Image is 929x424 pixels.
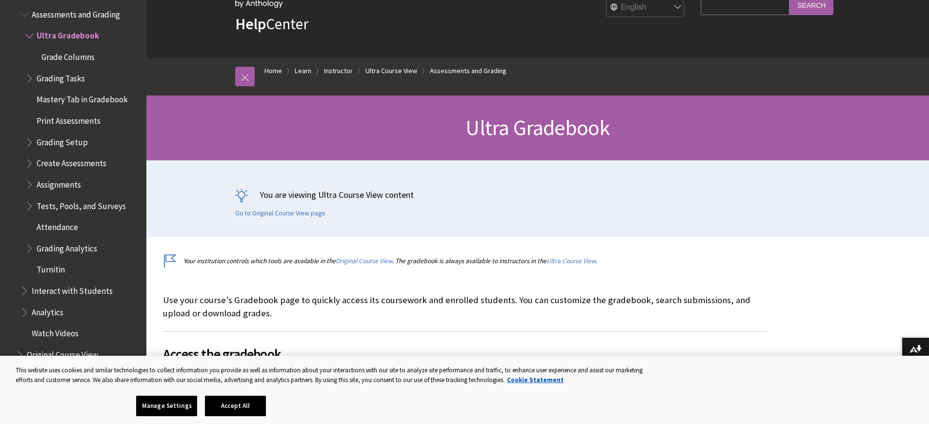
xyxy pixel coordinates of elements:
[37,92,128,105] span: Mastery Tab in Gradebook
[37,176,81,190] span: Assignments
[37,262,65,275] span: Turnitin
[336,257,392,265] a: Original Course View
[163,344,768,364] span: Access the gradebook
[32,6,120,19] span: Assessments and Grading
[365,65,417,77] a: Ultra Course View
[546,257,596,265] a: Ultra Course View
[32,326,79,339] span: Watch Videos
[32,283,113,296] span: Interact with Students
[37,219,78,232] span: Attendance
[324,65,353,77] a: Instructor
[465,114,609,141] span: Ultra Gradebook
[32,304,63,317] span: Analytics
[37,113,101,126] span: Print Assessments
[235,14,308,34] a: HelpCenter
[37,134,88,147] span: Grading Setup
[235,209,327,218] a: Go to Original Course View page.
[37,240,97,253] span: Grading Analytics
[235,189,840,201] p: You are viewing Ultra Course View content
[295,65,311,77] a: Learn
[27,347,98,360] span: Original Course View
[163,294,768,319] p: Use your course's Gradebook page to quickly access its coursework and enrolled students. You can ...
[37,70,85,83] span: Grading Tasks
[264,65,282,77] a: Home
[430,65,506,77] a: Assessments and Grading
[37,198,126,211] span: Tests, Pools, and Surveys
[16,366,650,385] div: This website uses cookies and similar technologies to collect information you provide as well as ...
[235,14,266,34] strong: Help
[37,28,99,41] span: Ultra Gradebook
[37,155,106,168] span: Create Assessments
[136,396,197,416] button: Manage Settings
[41,49,95,62] span: Grade Columns
[205,396,266,416] button: Accept All
[507,376,564,384] a: More information about your privacy, opens in a new tab
[163,256,768,266] p: Your institution controls which tools are available in the . The gradebook is always available to...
